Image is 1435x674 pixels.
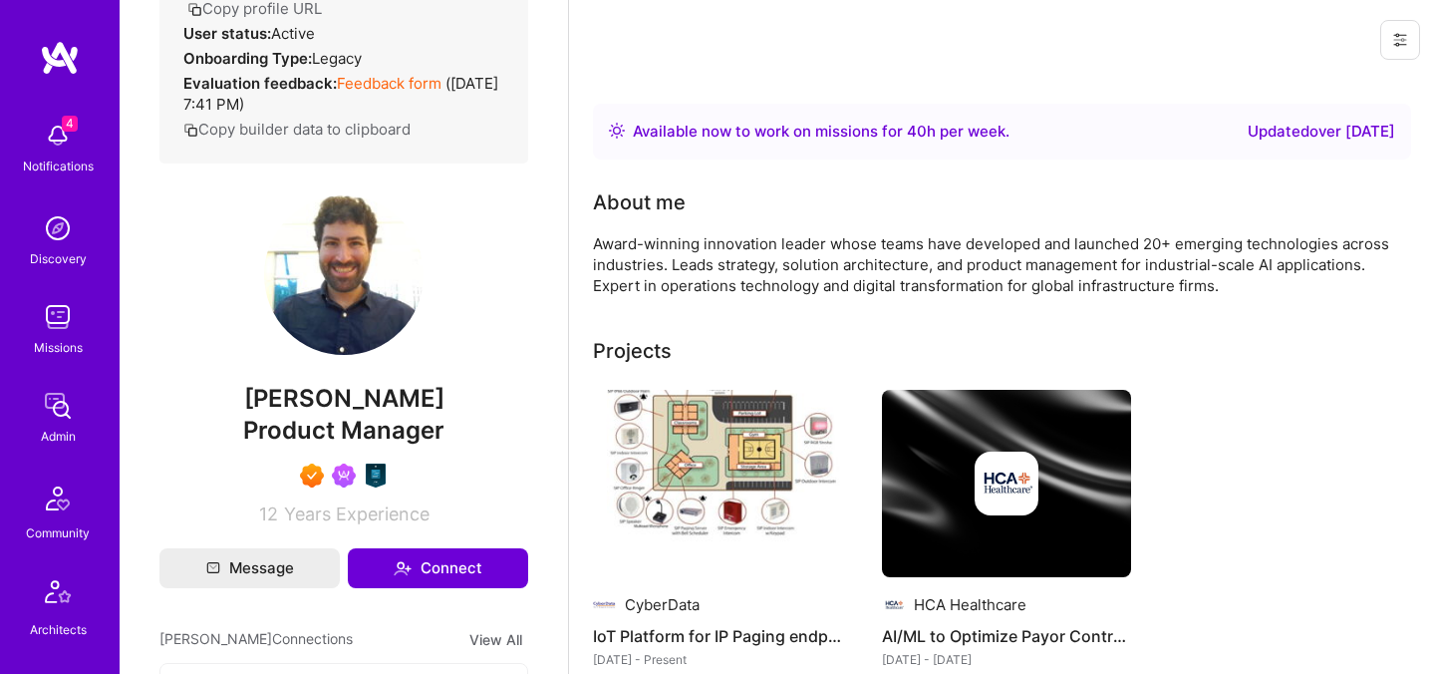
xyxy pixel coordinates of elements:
[593,233,1390,296] div: Award-winning innovation leader whose teams have developed and launched 20+ emerging technologies...
[348,548,528,588] button: Connect
[30,619,87,640] div: Architects
[34,571,82,619] img: Architects
[593,623,842,649] h4: IoT Platform for IP Paging endpoints - Requirements & Architecture
[975,452,1038,515] img: Company logo
[34,337,83,358] div: Missions
[394,559,412,577] i: icon Connect
[300,464,324,488] img: Exceptional A.Teamer
[364,464,388,488] img: Product Guild
[882,623,1131,649] h4: AI/ML to Optimize Payor Contracts
[159,384,528,414] span: [PERSON_NAME]
[38,297,78,337] img: teamwork
[159,548,340,588] button: Message
[38,208,78,248] img: discovery
[593,593,617,617] img: Company logo
[463,628,528,651] button: View All
[593,390,842,577] img: IoT Platform for IP Paging endpoints - Requirements & Architecture
[38,386,78,426] img: admin teamwork
[1248,120,1395,144] div: Updated over [DATE]
[183,49,312,68] strong: Onboarding Type:
[41,426,76,447] div: Admin
[187,2,202,17] i: icon Copy
[907,122,927,141] span: 40
[62,116,78,132] span: 4
[34,475,82,522] img: Community
[284,504,430,524] span: Years Experience
[264,195,424,355] img: User Avatar
[593,336,672,366] div: Projects
[40,40,80,76] img: logo
[882,593,906,617] img: Company logo
[183,24,271,43] strong: User status:
[259,504,278,524] span: 12
[183,74,337,93] strong: Evaluation feedback:
[633,120,1009,144] div: Available now to work on missions for h per week .
[593,649,842,670] div: [DATE] - Present
[609,123,625,139] img: Availability
[593,187,686,217] div: About me
[882,390,1131,577] img: cover
[243,416,444,445] span: Product Manager
[625,594,700,615] div: CyberData
[914,594,1026,615] div: HCA Healthcare
[312,49,362,68] span: legacy
[337,74,441,93] a: Feedback form
[183,73,504,115] div: ( [DATE] 7:41 PM )
[159,628,353,651] span: [PERSON_NAME] Connections
[38,116,78,156] img: bell
[332,464,356,488] img: Been on Mission
[183,119,411,140] button: Copy builder data to clipboard
[30,248,87,269] div: Discovery
[206,561,220,575] i: icon Mail
[271,24,315,43] span: Active
[23,156,94,176] div: Notifications
[882,649,1131,670] div: [DATE] - [DATE]
[26,522,90,543] div: Community
[183,123,198,138] i: icon Copy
